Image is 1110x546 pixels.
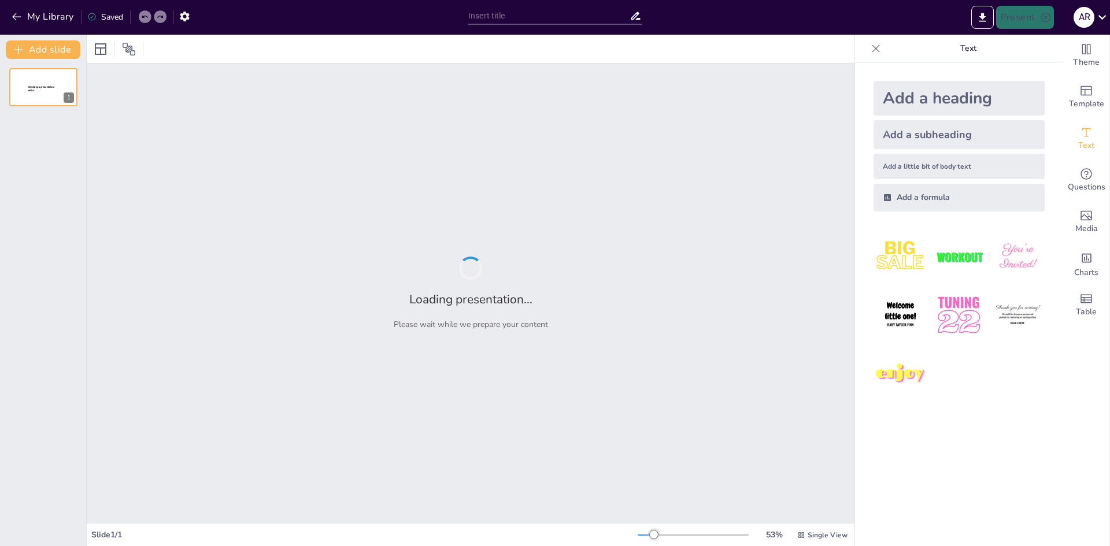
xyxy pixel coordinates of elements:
[874,184,1045,211] div: Add a formula
[996,6,1054,29] button: Present
[91,40,110,58] div: Layout
[1074,266,1098,279] span: Charts
[760,529,788,540] div: 53 %
[932,230,986,284] img: 2.jpeg
[6,40,80,59] button: Add slide
[409,291,532,307] h2: Loading presentation...
[874,120,1045,149] div: Add a subheading
[874,347,927,401] img: 7.jpeg
[874,288,927,342] img: 4.jpeg
[122,42,136,56] span: Position
[874,230,927,284] img: 1.jpeg
[87,12,123,23] div: Saved
[874,154,1045,179] div: Add a little bit of body text
[1063,243,1109,284] div: Add charts and graphs
[9,68,77,106] div: 1
[1063,76,1109,118] div: Add ready made slides
[1073,56,1100,69] span: Theme
[394,319,548,330] p: Please wait while we prepare your content
[1068,181,1105,194] span: Questions
[1063,118,1109,159] div: Add text boxes
[971,6,994,29] button: Export to PowerPoint
[1074,7,1094,28] div: a r
[991,288,1045,342] img: 6.jpeg
[991,230,1045,284] img: 3.jpeg
[808,530,848,540] span: Single View
[9,8,79,26] button: My Library
[932,288,986,342] img: 5.jpeg
[1063,284,1109,326] div: Add a table
[1076,306,1097,318] span: Table
[1069,98,1104,110] span: Template
[885,35,1052,62] p: Text
[91,529,638,540] div: Slide 1 / 1
[1078,139,1094,152] span: Text
[1063,159,1109,201] div: Get real-time input from your audience
[28,86,54,92] span: Sendsteps presentation editor
[64,92,74,103] div: 1
[874,81,1045,116] div: Add a heading
[1063,201,1109,243] div: Add images, graphics, shapes or video
[468,8,630,24] input: Insert title
[1063,35,1109,76] div: Change the overall theme
[1074,6,1094,29] button: a r
[1075,222,1098,235] span: Media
